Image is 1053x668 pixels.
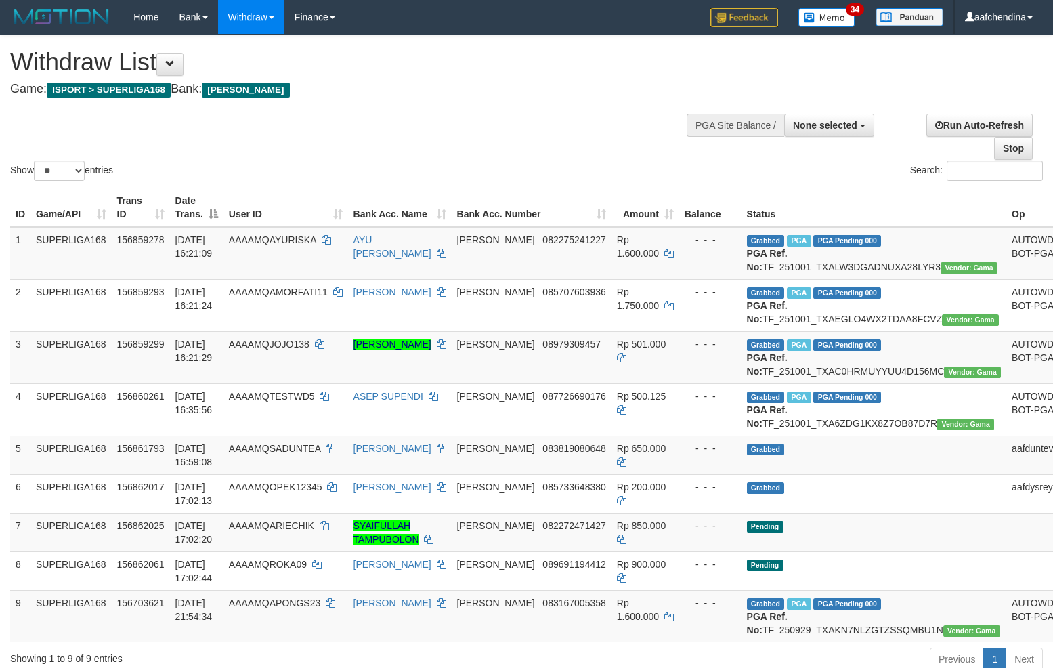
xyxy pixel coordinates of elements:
[117,482,165,493] span: 156862017
[117,598,165,608] span: 156703621
[229,339,309,350] span: AAAAMQJOJO138
[685,442,736,455] div: - - -
[685,480,736,494] div: - - -
[542,287,605,297] span: Copy 085707603936 to clipboard
[617,287,659,311] span: Rp 1.750.000
[679,188,742,227] th: Balance
[353,559,431,570] a: [PERSON_NAME]
[787,598,811,610] span: Marked by aafchhiseyha
[175,559,213,583] span: [DATE] 17:02:44
[117,559,165,570] span: 156862061
[611,188,679,227] th: Amount: activate to sort column ascending
[30,551,112,590] td: SUPERLIGA168
[10,513,30,551] td: 7
[117,339,165,350] span: 156859299
[10,279,30,331] td: 2
[30,436,112,474] td: SUPERLIGA168
[10,161,113,181] label: Show entries
[542,482,605,493] span: Copy 085733648380 to clipboard
[457,443,535,454] span: [PERSON_NAME]
[175,443,213,467] span: [DATE] 16:59:08
[747,392,785,403] span: Grabbed
[994,137,1033,160] a: Stop
[175,598,213,622] span: [DATE] 21:54:34
[10,227,30,280] td: 1
[175,234,213,259] span: [DATE] 16:21:09
[793,120,857,131] span: None selected
[742,227,1007,280] td: TF_251001_TXALW3DGADNUXA28LYR3
[353,443,431,454] a: [PERSON_NAME]
[617,339,666,350] span: Rp 501.000
[542,443,605,454] span: Copy 083819080648 to clipboard
[941,262,997,274] span: Vendor URL: https://trx31.1velocity.biz
[747,352,788,377] b: PGA Ref. No:
[117,287,165,297] span: 156859293
[175,287,213,311] span: [DATE] 16:21:24
[617,598,659,622] span: Rp 1.600.000
[542,598,605,608] span: Copy 083167005358 to clipboard
[926,114,1033,137] a: Run Auto-Refresh
[742,279,1007,331] td: TF_251001_TXAEGLO4WX2TDAA8FCVZ
[685,337,736,351] div: - - -
[813,598,881,610] span: PGA Pending
[617,391,666,402] span: Rp 500.125
[876,8,943,26] img: panduan.png
[175,482,213,506] span: [DATE] 17:02:13
[457,287,535,297] span: [PERSON_NAME]
[202,83,289,98] span: [PERSON_NAME]
[747,404,788,429] b: PGA Ref. No:
[787,235,811,247] span: Marked by aafheankoy
[542,391,605,402] span: Copy 087726690176 to clipboard
[457,339,535,350] span: [PERSON_NAME]
[30,474,112,513] td: SUPERLIGA168
[353,598,431,608] a: [PERSON_NAME]
[457,598,535,608] span: [PERSON_NAME]
[747,611,788,635] b: PGA Ref. No:
[685,233,736,247] div: - - -
[10,188,30,227] th: ID
[685,596,736,610] div: - - -
[685,390,736,403] div: - - -
[747,598,785,610] span: Grabbed
[787,287,811,299] span: Marked by aafheankoy
[457,520,535,531] span: [PERSON_NAME]
[685,519,736,533] div: - - -
[30,590,112,642] td: SUPERLIGA168
[117,391,165,402] span: 156860261
[617,234,659,259] span: Rp 1.600.000
[747,444,785,455] span: Grabbed
[30,331,112,383] td: SUPERLIGA168
[10,383,30,436] td: 4
[10,590,30,642] td: 9
[944,367,1001,378] span: Vendor URL: https://trx31.1velocity.biz
[229,443,320,454] span: AAAAMQSADUNTEA
[747,248,788,272] b: PGA Ref. No:
[10,7,113,27] img: MOTION_logo.png
[10,646,429,665] div: Showing 1 to 9 of 9 entries
[742,590,1007,642] td: TF_250929_TXAKN7NLZGTZSSQMBU1N
[229,598,320,608] span: AAAAMQAPONGS23
[787,392,811,403] span: Marked by aafmaleo
[175,520,213,545] span: [DATE] 17:02:20
[747,560,783,571] span: Pending
[348,188,452,227] th: Bank Acc. Name: activate to sort column ascending
[943,625,1000,637] span: Vendor URL: https://trx31.1velocity.biz
[685,558,736,571] div: - - -
[229,520,314,531] span: AAAAMQARIECHIK
[353,287,431,297] a: [PERSON_NAME]
[813,287,881,299] span: PGA Pending
[742,331,1007,383] td: TF_251001_TXAC0HRMUYYUU4D156MC
[742,188,1007,227] th: Status
[229,287,328,297] span: AAAAMQAMORFATI11
[10,436,30,474] td: 5
[787,339,811,351] span: Marked by aafheankoy
[34,161,85,181] select: Showentries
[542,559,605,570] span: Copy 089691194412 to clipboard
[30,227,112,280] td: SUPERLIGA168
[617,482,666,493] span: Rp 200.000
[30,279,112,331] td: SUPERLIGA168
[10,83,689,96] h4: Game: Bank:
[170,188,223,227] th: Date Trans.: activate to sort column descending
[813,339,881,351] span: PGA Pending
[747,521,783,533] span: Pending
